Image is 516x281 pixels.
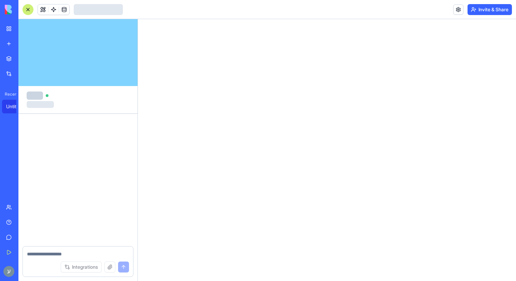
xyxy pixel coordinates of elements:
img: logo [5,5,47,14]
img: ACg8ocIA-hP95ENAbWsie9_F1oP7M10eSOcw5ulLx9dXrxD23ZfqdlI=s96-c [3,266,14,277]
span: Recent [2,92,16,97]
button: Invite & Share [468,4,512,15]
div: Untitled App [6,103,25,110]
a: Untitled App [2,100,29,113]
